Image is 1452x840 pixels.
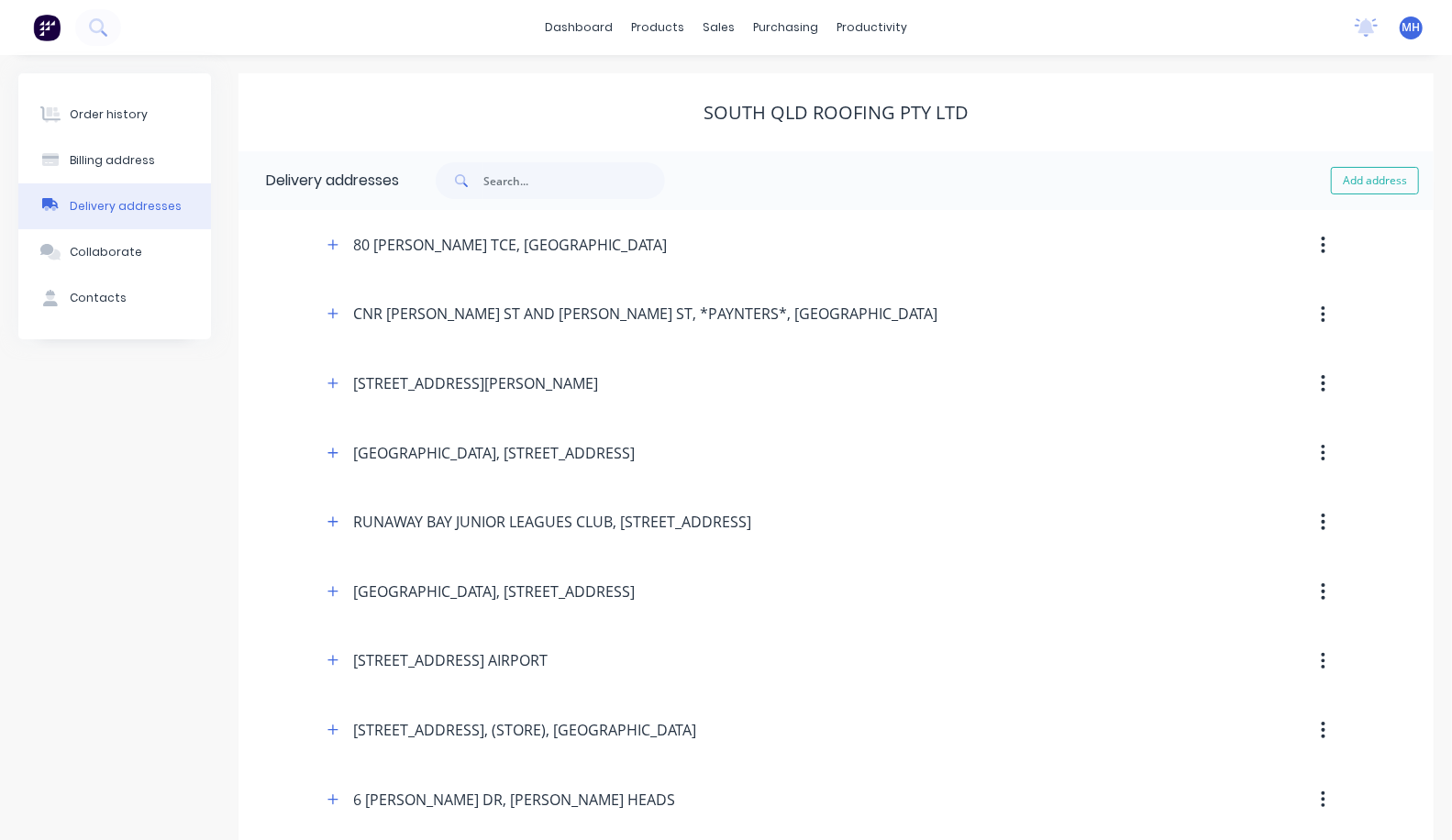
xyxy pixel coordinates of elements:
[483,162,665,199] input: Search...
[354,580,636,602] div: [GEOGRAPHIC_DATA], [STREET_ADDRESS]
[1402,19,1421,36] span: MH
[827,14,916,41] div: productivity
[18,138,211,183] button: Billing address
[33,14,61,41] img: Factory
[70,290,127,306] div: Contacts
[70,244,142,260] div: Collaborate
[1331,167,1419,194] button: Add address
[18,92,211,138] button: Order history
[18,275,211,321] button: Contacts
[536,14,622,41] a: dashboard
[354,789,676,811] div: 6 [PERSON_NAME] DR, [PERSON_NAME] HEADS
[704,102,969,124] div: SOUTH QLD ROOFING PTY LTD
[354,511,752,533] div: RUNAWAY BAY JUNIOR LEAGUES CLUB, [STREET_ADDRESS]
[744,14,827,41] div: purchasing
[70,198,182,215] div: Delivery addresses
[70,106,148,123] div: Order history
[18,229,211,275] button: Collaborate
[354,234,668,256] div: 80 [PERSON_NAME] TCE, [GEOGRAPHIC_DATA]
[693,14,744,41] div: sales
[354,649,549,671] div: [STREET_ADDRESS] AIRPORT
[354,303,938,325] div: CNR [PERSON_NAME] ST AND [PERSON_NAME] ST, *PAYNTERS*, [GEOGRAPHIC_DATA]
[18,183,211,229] button: Delivery addresses
[622,14,693,41] div: products
[354,372,599,394] div: [STREET_ADDRESS][PERSON_NAME]
[354,719,697,741] div: [STREET_ADDRESS], (STORE), [GEOGRAPHIC_DATA]
[238,151,399,210] div: Delivery addresses
[70,152,155,169] div: Billing address
[354,442,636,464] div: [GEOGRAPHIC_DATA], [STREET_ADDRESS]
